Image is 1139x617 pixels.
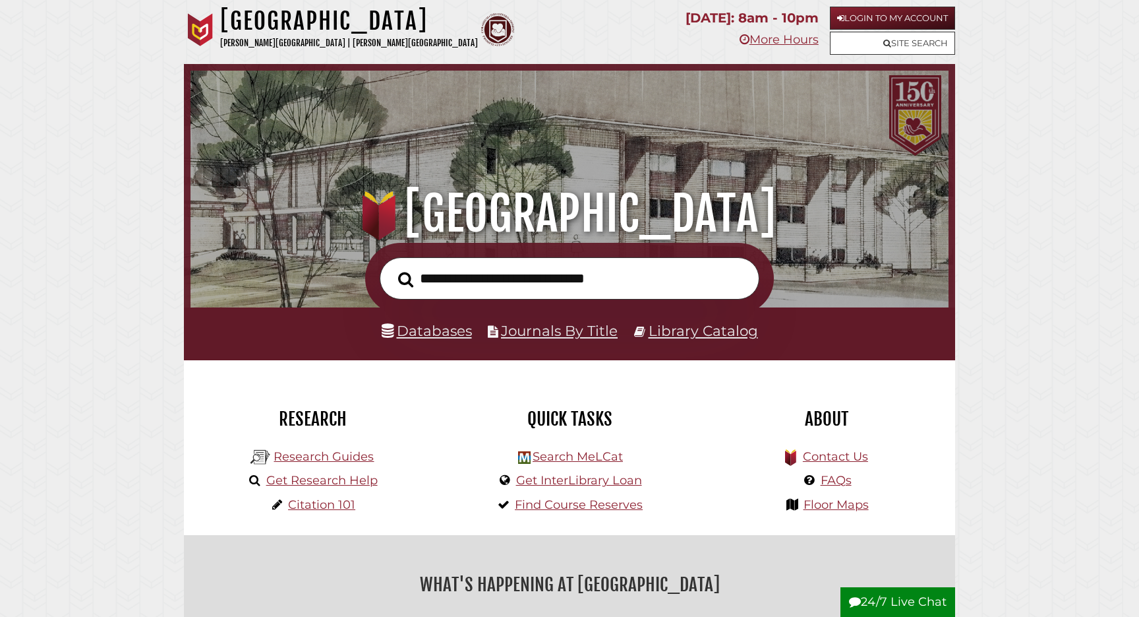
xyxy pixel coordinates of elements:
h2: Quick Tasks [451,408,688,430]
img: Hekman Library Logo [250,447,270,467]
p: [PERSON_NAME][GEOGRAPHIC_DATA] | [PERSON_NAME][GEOGRAPHIC_DATA] [220,36,478,51]
a: Search MeLCat [533,449,623,464]
i: Search [398,271,413,288]
p: [DATE]: 8am - 10pm [686,7,819,30]
a: FAQs [821,473,852,488]
a: Citation 101 [288,498,355,512]
h2: What's Happening at [GEOGRAPHIC_DATA] [194,569,945,600]
a: Databases [382,322,472,339]
h1: [GEOGRAPHIC_DATA] [208,185,931,243]
a: Find Course Reserves [515,498,643,512]
img: Hekman Library Logo [518,451,531,464]
a: Site Search [830,32,955,55]
a: Get Research Help [266,473,378,488]
a: Library Catalog [649,322,758,339]
a: Contact Us [803,449,868,464]
img: Calvin University [184,13,217,46]
img: Calvin Theological Seminary [481,13,514,46]
a: More Hours [740,32,819,47]
a: Floor Maps [803,498,869,512]
h1: [GEOGRAPHIC_DATA] [220,7,478,36]
a: Get InterLibrary Loan [516,473,642,488]
h2: About [708,408,945,430]
button: Search [392,268,420,292]
a: Login to My Account [830,7,955,30]
a: Journals By Title [501,322,618,339]
h2: Research [194,408,431,430]
a: Research Guides [274,449,374,464]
